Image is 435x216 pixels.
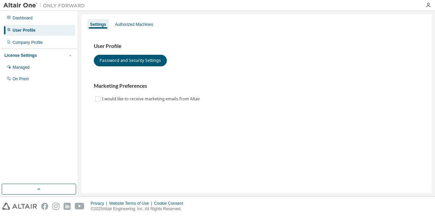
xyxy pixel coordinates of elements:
div: Settings [90,22,106,27]
div: Dashboard [13,15,33,21]
div: User Profile [13,28,35,33]
h3: Marketing Preferences [94,83,419,89]
h3: User Profile [94,43,419,50]
div: Authorized Machines [115,22,153,27]
img: altair_logo.svg [2,203,37,210]
div: Cookie Consent [154,201,187,206]
div: Managed [13,65,30,70]
img: youtube.svg [75,203,85,210]
div: On Prem [13,76,29,82]
div: Privacy [91,201,109,206]
p: © 2025 Altair Engineering, Inc. All Rights Reserved. [91,206,187,212]
img: Altair One [3,2,88,9]
div: Company Profile [13,40,43,45]
img: instagram.svg [52,203,59,210]
img: facebook.svg [41,203,48,210]
button: Password and Security Settings [94,55,167,66]
img: linkedin.svg [64,203,71,210]
label: I would like to receive marketing emails from Altair [102,95,202,103]
div: Website Terms of Use [109,201,154,206]
div: License Settings [4,53,37,58]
